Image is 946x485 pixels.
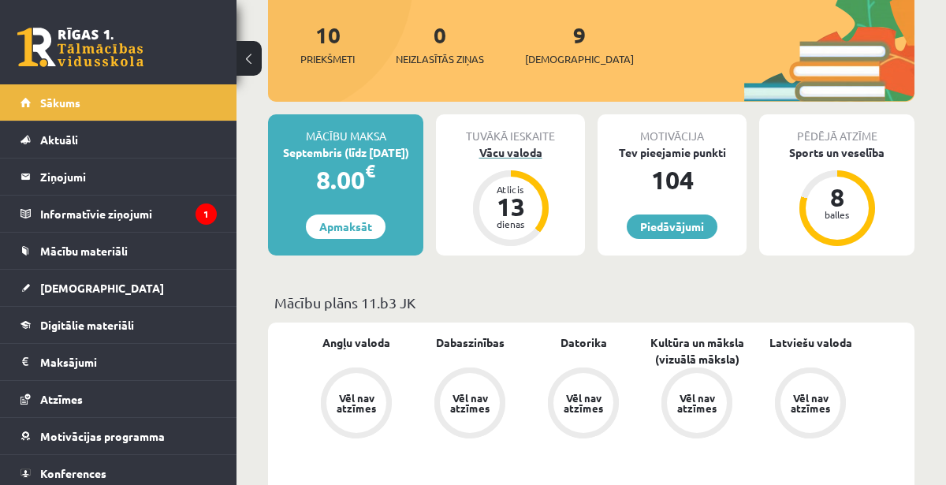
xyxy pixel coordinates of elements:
[20,84,217,121] a: Sākums
[640,367,754,442] a: Vēl nav atzīmes
[754,367,867,442] a: Vēl nav atzīmes
[40,392,83,406] span: Atzīmes
[17,28,143,67] a: Rīgas 1. Tālmācības vidusskola
[525,21,634,67] a: 9[DEMOGRAPHIC_DATA]
[436,144,585,248] a: Vācu valoda Atlicis 13 dienas
[40,132,78,147] span: Aktuāli
[598,114,747,144] div: Motivācija
[561,334,607,351] a: Datorika
[322,334,390,351] a: Angļu valoda
[306,215,385,239] a: Apmaksāt
[487,194,534,219] div: 13
[20,121,217,158] a: Aktuāli
[769,334,852,351] a: Latviešu valoda
[20,159,217,195] a: Ziņojumi
[40,429,165,443] span: Motivācijas programma
[487,185,534,194] div: Atlicis
[20,344,217,380] a: Maksājumi
[268,144,423,161] div: Septembris (līdz [DATE])
[436,114,585,144] div: Tuvākā ieskaite
[396,21,484,67] a: 0Neizlasītās ziņas
[334,393,378,413] div: Vēl nav atzīmes
[759,144,914,161] div: Sports un veselība
[448,393,492,413] div: Vēl nav atzīmes
[300,51,355,67] span: Priekšmeti
[40,344,217,380] legend: Maksājumi
[598,161,747,199] div: 104
[20,307,217,343] a: Digitālie materiāli
[814,185,861,210] div: 8
[527,367,640,442] a: Vēl nav atzīmes
[814,210,861,219] div: balles
[396,51,484,67] span: Neizlasītās ziņas
[365,159,375,182] span: €
[20,196,217,232] a: Informatīvie ziņojumi1
[268,161,423,199] div: 8.00
[20,418,217,454] a: Motivācijas programma
[20,233,217,269] a: Mācību materiāli
[40,196,217,232] legend: Informatīvie ziņojumi
[40,95,80,110] span: Sākums
[268,114,423,144] div: Mācību maksa
[40,159,217,195] legend: Ziņojumi
[561,393,605,413] div: Vēl nav atzīmes
[20,381,217,417] a: Atzīmes
[20,270,217,306] a: [DEMOGRAPHIC_DATA]
[436,334,505,351] a: Dabaszinības
[40,281,164,295] span: [DEMOGRAPHIC_DATA]
[196,203,217,225] i: 1
[788,393,832,413] div: Vēl nav atzīmes
[40,244,128,258] span: Mācību materiāli
[300,21,355,67] a: 10Priekšmeti
[487,219,534,229] div: dienas
[640,334,754,367] a: Kultūra un māksla (vizuālā māksla)
[675,393,719,413] div: Vēl nav atzīmes
[627,215,717,239] a: Piedāvājumi
[525,51,634,67] span: [DEMOGRAPHIC_DATA]
[40,318,134,332] span: Digitālie materiāli
[436,144,585,161] div: Vācu valoda
[40,466,106,480] span: Konferences
[598,144,747,161] div: Tev pieejamie punkti
[274,292,908,313] p: Mācību plāns 11.b3 JK
[759,144,914,248] a: Sports un veselība 8 balles
[413,367,527,442] a: Vēl nav atzīmes
[759,114,914,144] div: Pēdējā atzīme
[300,367,413,442] a: Vēl nav atzīmes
